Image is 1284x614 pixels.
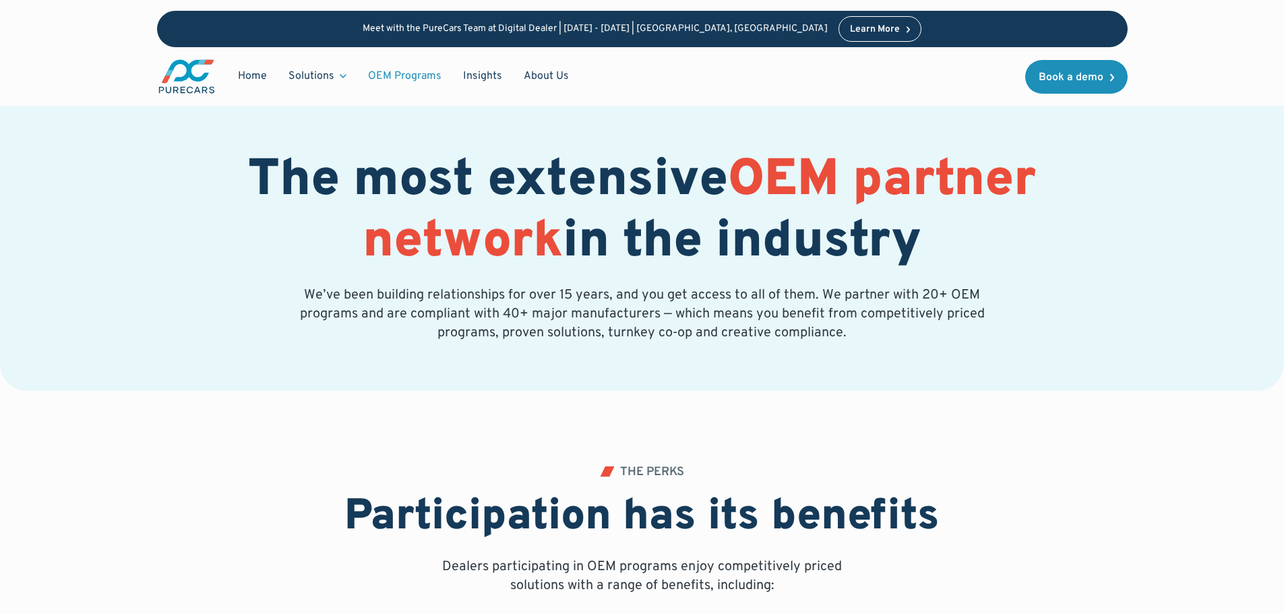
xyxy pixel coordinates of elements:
p: We’ve been building relationships for over 15 years, and you get access to all of them. We partne... [297,286,987,342]
a: About Us [513,63,580,89]
div: Solutions [288,69,334,84]
a: Home [227,63,278,89]
a: Learn More [838,16,922,42]
a: main [157,58,216,95]
p: Meet with the PureCars Team at Digital Dealer | [DATE] - [DATE] | [GEOGRAPHIC_DATA], [GEOGRAPHIC_... [363,24,828,35]
div: THE PERKS [620,466,684,479]
img: purecars logo [157,58,216,95]
div: Learn More [850,25,900,34]
span: OEM partner network [363,149,1036,275]
div: Book a demo [1039,72,1103,83]
a: Insights [452,63,513,89]
a: OEM Programs [357,63,452,89]
p: Dealers participating in OEM programs enjoy competitively priced solutions with a range of benefi... [437,557,847,595]
div: Solutions [278,63,357,89]
a: Book a demo [1025,60,1128,94]
h2: Participation has its benefits [344,492,940,544]
h1: The most extensive in the industry [157,151,1128,274]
